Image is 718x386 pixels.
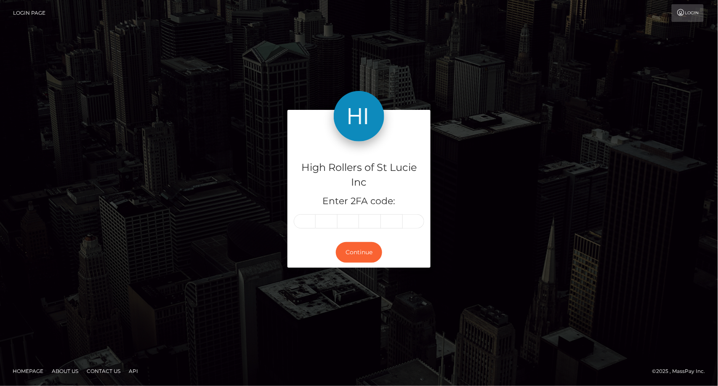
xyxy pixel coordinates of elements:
h4: High Rollers of St Lucie Inc [294,160,424,190]
img: High Rollers of St Lucie Inc [334,91,384,141]
a: Contact Us [83,365,124,378]
a: Login Page [13,4,45,22]
h5: Enter 2FA code: [294,195,424,208]
a: Homepage [9,365,47,378]
a: API [125,365,141,378]
div: © 2025 , MassPay Inc. [652,367,712,376]
button: Continue [336,242,382,263]
a: About Us [48,365,82,378]
a: Login [672,4,704,22]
